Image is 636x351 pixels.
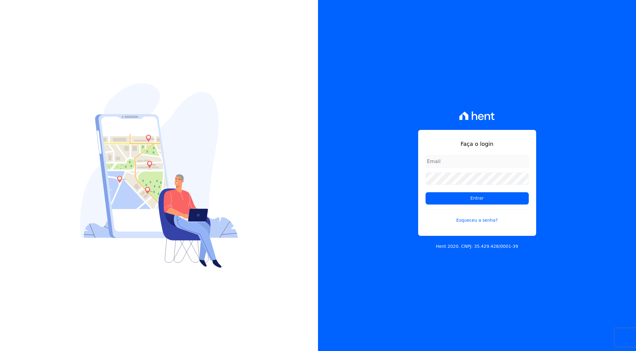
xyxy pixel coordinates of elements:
[426,140,529,148] h1: Faça o login
[426,155,529,168] input: Email
[80,83,238,268] img: Login
[436,243,518,250] p: Hent 2020. CNPJ: 35.429.428/0001-39
[426,209,529,224] a: Esqueceu a senha?
[426,192,529,205] input: Entrar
